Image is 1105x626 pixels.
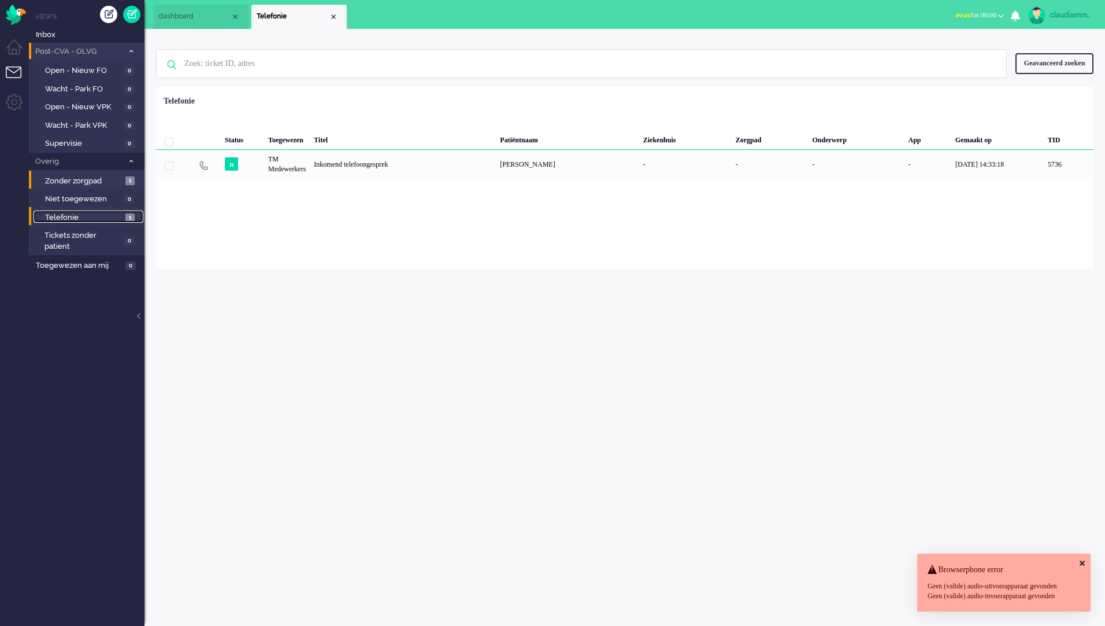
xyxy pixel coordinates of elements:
[45,102,121,113] span: Open - Nieuw VPK
[809,150,904,178] div: -
[329,12,338,21] div: Close tab
[34,211,143,223] a: Telefonie 1
[1028,7,1045,24] img: avatar
[264,150,310,178] div: TM Medewerkers
[125,176,135,185] span: 1
[124,121,135,130] span: 0
[124,67,135,75] span: 0
[496,127,639,150] div: Patiëntnaam
[34,28,144,40] a: Inbox
[34,229,143,252] a: Tickets zonder patient 0
[45,65,121,76] span: Open - Nieuw FO
[34,82,143,95] a: Wacht - Park FO 0
[732,150,809,178] div: -
[45,194,121,205] span: Niet toegewezen
[955,11,996,19] span: for 00:00
[951,127,1044,150] div: Gemaakt op
[34,46,123,57] span: Post-CVA - OLVG
[34,174,143,187] a: Zonder zorgpad 1
[928,581,1080,601] div: Geen (valide) audio-uitvoerapparaat gevonden Geen (valide) audio-invoerapparaat gevonden
[124,139,135,148] span: 0
[639,127,732,150] div: Ziekenhuis
[45,230,121,252] span: Tickets zonder patient
[1044,150,1093,178] div: 5736
[153,5,249,29] li: Dashboard
[264,127,310,150] div: Toegewezen
[251,5,347,29] li: View
[1026,7,1093,24] a: claudiammsc
[124,195,135,204] span: 0
[45,120,121,131] span: Wacht - Park VPK
[45,212,123,223] span: Telefonie
[904,127,951,150] div: App
[6,5,26,25] img: flow_omnibird.svg
[310,150,496,178] div: Inkomend telefoongesprek
[1044,127,1093,150] div: TID
[221,127,264,150] div: Status
[34,100,143,113] a: Open - Nieuw VPK 0
[45,176,123,187] span: Zonder zorgpad
[951,150,1044,178] div: [DATE] 14:33:18
[34,259,144,271] a: Toegewezen aan mij 0
[904,150,951,178] div: -
[36,30,144,40] span: Inbox
[34,192,143,205] a: Niet toegewezen 0
[732,127,809,150] div: Zorgpad
[176,50,991,78] input: Zoek: ticket ID, adres
[35,12,144,21] li: Views
[45,84,121,95] span: Wacht - Park FO
[310,127,496,150] div: Titel
[34,156,123,167] span: Overig
[156,150,1093,178] div: 5736
[948,3,1011,29] li: awayfor 00:00
[1050,9,1093,21] div: claudiammsc
[125,262,136,270] span: 0
[809,127,904,150] div: Onderwerp
[45,138,121,149] span: Supervisie
[123,6,140,23] a: Quick Ticket
[928,565,1080,574] h4: Browserphone error
[6,67,32,93] li: Tickets menu
[36,260,122,271] span: Toegewezen aan mij
[955,11,971,19] span: away
[6,39,32,65] li: Dashboard menu
[158,12,231,21] span: dashboard
[948,7,1011,24] button: awayfor 00:00
[6,8,26,16] a: Omnidesk
[34,64,143,76] a: Open - Nieuw FO 0
[34,119,143,131] a: Wacht - Park VPK 0
[157,50,187,80] img: ic-search-icon.svg
[125,213,135,222] span: 1
[100,6,117,23] div: Creëer ticket
[231,12,240,21] div: Close tab
[124,85,135,94] span: 0
[6,94,32,120] li: Admin menu
[496,150,639,178] div: [PERSON_NAME]
[225,157,238,171] span: n
[199,160,209,170] img: ic_telephone_grey.svg
[257,12,329,21] span: Telefonie
[124,237,135,245] span: 0
[164,95,195,107] div: Telefonie
[639,150,732,178] div: -
[1015,53,1093,73] div: Geavanceerd zoeken
[124,103,135,112] span: 0
[34,137,143,149] a: Supervisie 0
